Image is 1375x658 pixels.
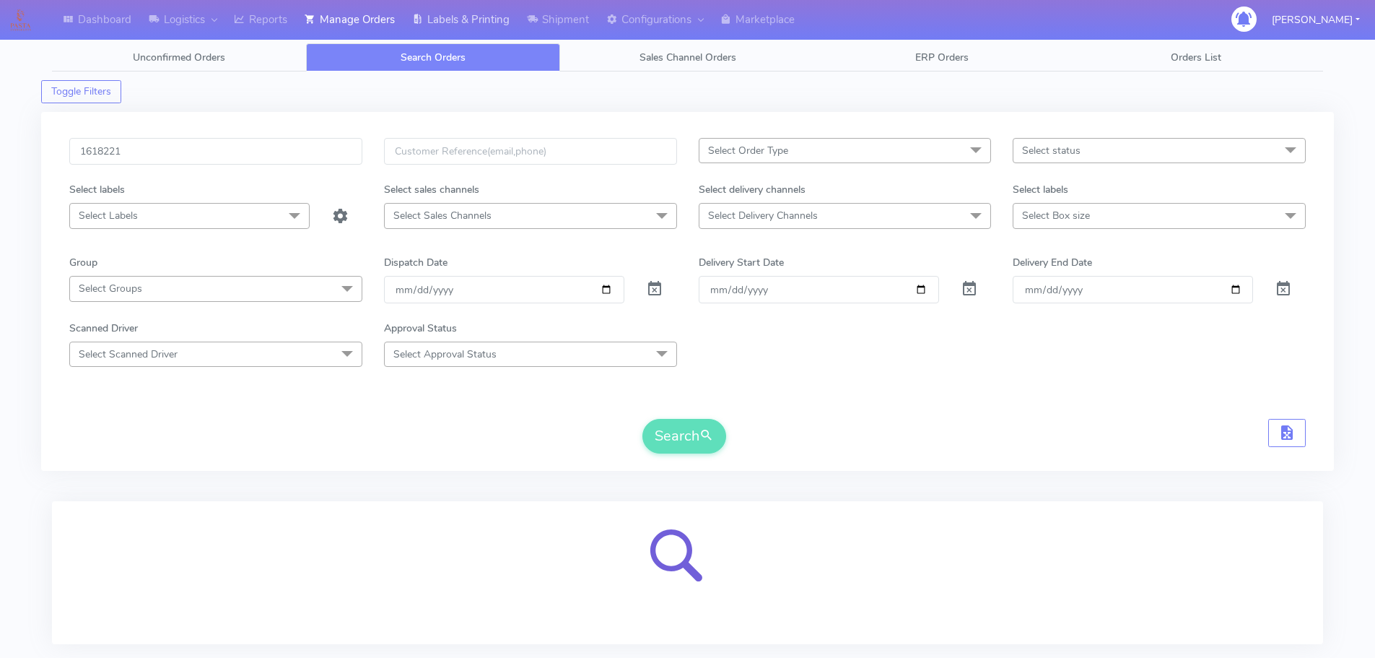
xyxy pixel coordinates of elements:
label: Delivery End Date [1013,255,1092,270]
span: ERP Orders [915,51,969,64]
span: Select Scanned Driver [79,347,178,361]
label: Select delivery channels [699,182,806,197]
span: Sales Channel Orders [640,51,736,64]
label: Select labels [69,182,125,197]
span: Search Orders [401,51,466,64]
span: Select Box size [1022,209,1090,222]
img: search-loader.svg [634,519,742,627]
span: Select Sales Channels [393,209,492,222]
span: Select Labels [79,209,138,222]
label: Select labels [1013,182,1068,197]
span: Orders List [1171,51,1221,64]
span: Select Delivery Channels [708,209,818,222]
label: Select sales channels [384,182,479,197]
input: Order Id [69,138,362,165]
span: Select Groups [79,282,142,295]
button: [PERSON_NAME] [1261,5,1371,35]
span: Select status [1022,144,1081,157]
span: Select Approval Status [393,347,497,361]
label: Scanned Driver [69,321,138,336]
button: Search [642,419,726,454]
span: Select Order Type [708,144,788,157]
label: Group [69,255,97,270]
span: Unconfirmed Orders [133,51,225,64]
ul: Tabs [52,43,1323,72]
label: Delivery Start Date [699,255,784,270]
label: Approval Status [384,321,457,336]
input: Customer Reference(email,phone) [384,138,677,165]
button: Toggle Filters [41,80,121,103]
label: Dispatch Date [384,255,448,270]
